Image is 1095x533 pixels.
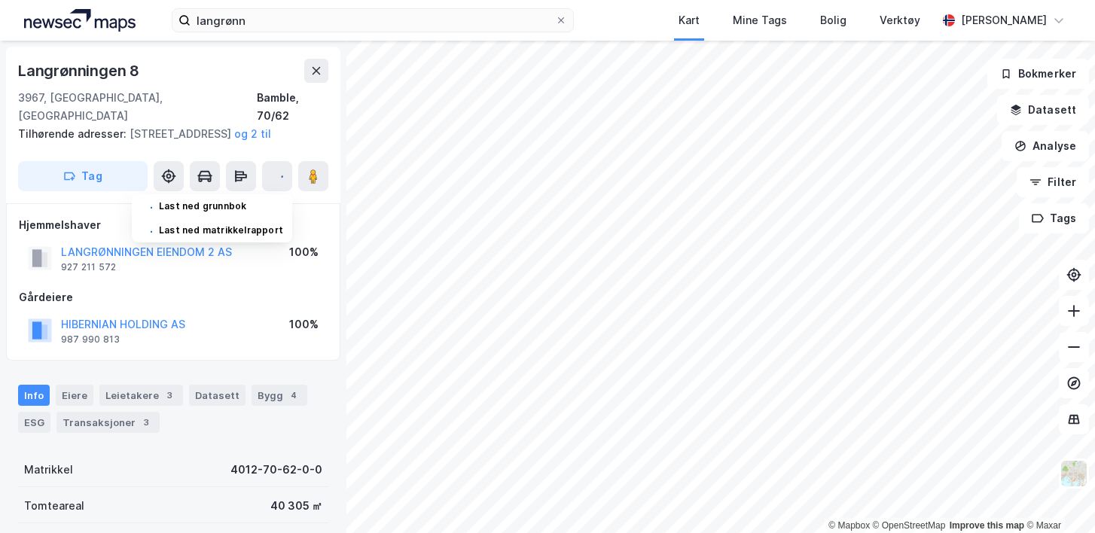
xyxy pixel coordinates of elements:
[139,415,154,430] div: 3
[18,89,257,125] div: 3967, [GEOGRAPHIC_DATA], [GEOGRAPHIC_DATA]
[191,9,555,32] input: Søk på adresse, matrikkel, gårdeiere, leietakere eller personer
[24,461,73,479] div: Matrikkel
[56,385,93,406] div: Eiere
[252,385,307,406] div: Bygg
[733,11,787,29] div: Mine Tags
[19,288,328,306] div: Gårdeiere
[18,59,142,83] div: Langrønningen 8
[961,11,1047,29] div: [PERSON_NAME]
[56,412,160,433] div: Transaksjoner
[270,497,322,515] div: 40 305 ㎡
[230,461,322,479] div: 4012-70-62-0-0
[873,520,946,531] a: OpenStreetMap
[99,385,183,406] div: Leietakere
[141,200,153,212] img: spinner.a6d8c91a73a9ac5275cf975e30b51cfb.svg
[820,11,846,29] div: Bolig
[162,388,177,403] div: 3
[189,385,246,406] div: Datasett
[1060,459,1088,488] img: Z
[987,59,1089,89] button: Bokmerker
[289,315,319,334] div: 100%
[1020,461,1095,533] iframe: Chat Widget
[950,520,1024,531] a: Improve this map
[24,497,84,515] div: Tomteareal
[18,127,130,140] span: Tilhørende adresser:
[1019,203,1089,233] button: Tags
[18,412,50,433] div: ESG
[286,388,301,403] div: 4
[257,89,328,125] div: Bamble, 70/62
[19,216,328,234] div: Hjemmelshaver
[61,261,116,273] div: 927 211 572
[1002,131,1089,161] button: Analyse
[828,520,870,531] a: Mapbox
[18,161,148,191] button: Tag
[18,125,316,143] div: [STREET_ADDRESS]
[24,9,136,32] img: logo.a4113a55bc3d86da70a041830d287a7e.svg
[880,11,920,29] div: Verktøy
[18,385,50,406] div: Info
[997,95,1089,125] button: Datasett
[159,224,283,236] div: Last ned matrikkelrapport
[1017,167,1089,197] button: Filter
[159,200,246,212] div: Last ned grunnbok
[289,243,319,261] div: 100%
[679,11,700,29] div: Kart
[141,224,153,236] img: spinner.a6d8c91a73a9ac5275cf975e30b51cfb.svg
[61,334,120,346] div: 987 990 813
